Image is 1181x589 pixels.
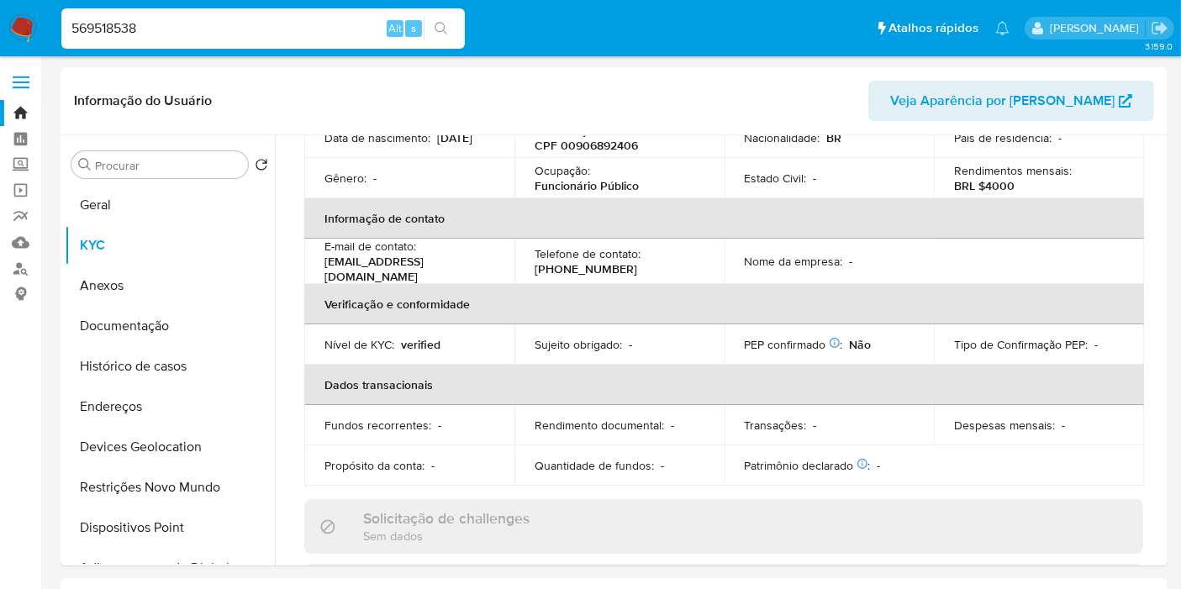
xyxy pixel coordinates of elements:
p: E-mail de contato : [324,239,416,254]
p: BR [827,130,842,145]
p: Fundos recorrentes : [324,418,431,433]
p: [EMAIL_ADDRESS][DOMAIN_NAME] [324,254,488,284]
span: s [411,20,416,36]
p: Despesas mensais : [954,418,1055,433]
input: Pesquise usuários ou casos... [61,18,465,39]
p: Data de nascimento : [324,130,430,145]
p: Estado Civil : [745,171,807,186]
span: Atalhos rápidos [888,19,978,37]
button: Retornar ao pedido padrão [255,158,268,176]
p: Transações : [745,418,807,433]
p: Nível de KYC : [324,337,394,352]
p: - [1094,337,1098,352]
div: Solicitação de challengesSem dados [304,499,1143,554]
p: - [814,418,817,433]
p: - [878,458,881,473]
p: jhonata.costa@mercadolivre.com [1050,20,1145,36]
p: Patrimônio declarado : [745,458,871,473]
p: [DATE] [437,130,472,145]
th: Informação de contato [304,198,1144,239]
p: Rendimento documental : [535,418,664,433]
p: verified [401,337,440,352]
p: - [438,418,441,433]
th: Dados transacionais [304,365,1144,405]
h3: Solicitação de challenges [363,509,530,528]
p: Tipo de Confirmação PEP : [954,337,1088,352]
button: Devices Geolocation [65,427,275,467]
button: Adiantamentos de Dinheiro [65,548,275,588]
button: Geral [65,185,275,225]
p: Propósito da conta : [324,458,424,473]
p: [PHONE_NUMBER] [535,261,637,276]
p: - [629,337,632,352]
button: Histórico de casos [65,346,275,387]
p: Telefone de contato : [535,246,641,261]
button: KYC [65,225,275,266]
h1: Informação do Usuário [74,92,212,109]
p: Ocupação : [535,163,590,178]
p: - [1058,130,1062,145]
button: Procurar [78,158,92,171]
p: - [1062,418,1065,433]
p: - [431,458,435,473]
button: Anexos [65,266,275,306]
p: - [373,171,377,186]
p: Quantidade de fundos : [535,458,654,473]
p: Gênero : [324,171,366,186]
p: - [814,171,817,186]
p: BRL $4000 [954,178,1015,193]
p: CPF 00906892406 [535,138,638,153]
p: Nome da empresa : [745,254,843,269]
a: Notificações [995,21,1010,35]
p: - [850,254,853,269]
p: Sem dados [363,528,530,544]
p: Não [850,337,872,352]
p: País de residência : [954,130,1052,145]
input: Procurar [95,158,241,173]
p: Sujeito obrigado : [535,337,622,352]
p: Funcionário Público [535,178,639,193]
button: Restrições Novo Mundo [65,467,275,507]
p: Rendimentos mensais : [954,163,1072,178]
a: Sair [1151,19,1168,37]
button: Dispositivos Point [65,507,275,548]
p: Nacionalidade : [745,130,820,145]
p: PEP confirmado : [745,337,843,352]
button: Veja Aparência por [PERSON_NAME] [868,81,1154,121]
p: - [661,458,664,473]
span: Veja Aparência por [PERSON_NAME] [890,81,1115,121]
th: Verificação e conformidade [304,284,1144,324]
button: Documentação [65,306,275,346]
p: - [671,418,674,433]
button: Endereços [65,387,275,427]
button: search-icon [424,17,458,40]
span: Alt [388,20,402,36]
